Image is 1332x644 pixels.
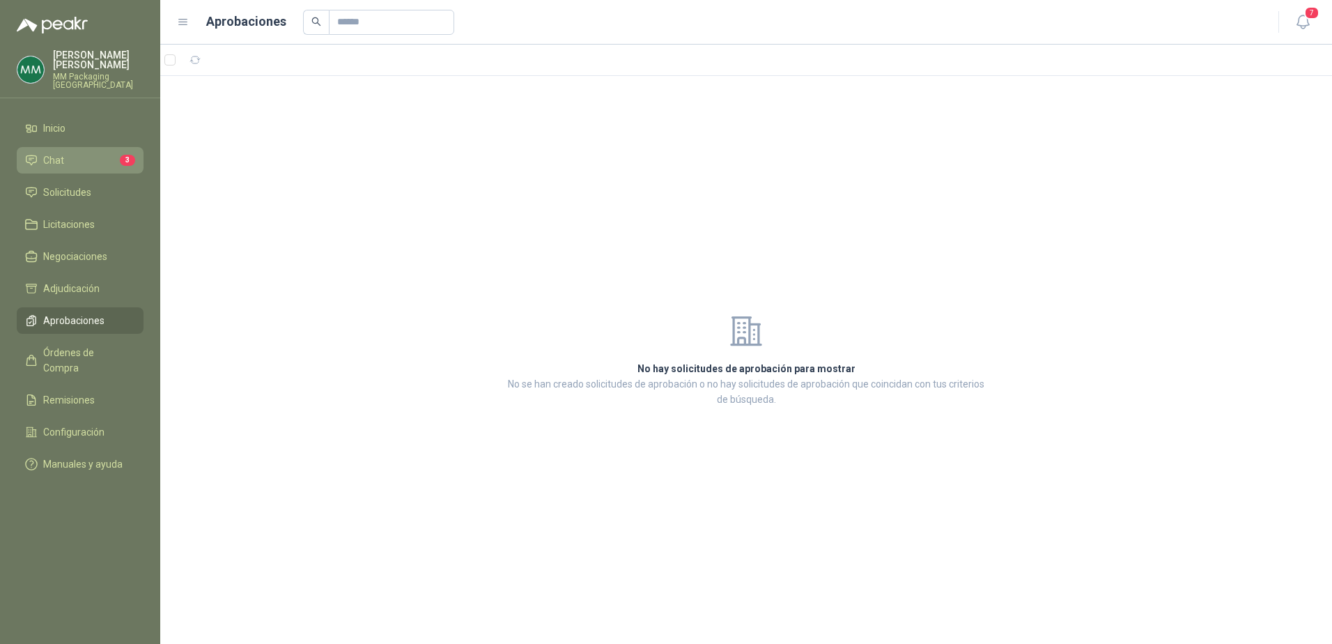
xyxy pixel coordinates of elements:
[43,457,123,472] span: Manuales y ayuda
[53,72,144,89] p: MM Packaging [GEOGRAPHIC_DATA]
[17,387,144,413] a: Remisiones
[17,211,144,238] a: Licitaciones
[43,392,95,408] span: Remisiones
[43,153,64,168] span: Chat
[43,345,130,376] span: Órdenes de Compra
[43,121,65,136] span: Inicio
[17,419,144,445] a: Configuración
[17,339,144,381] a: Órdenes de Compra
[503,376,989,407] p: No se han creado solicitudes de aprobación o no hay solicitudes de aprobación que coincidan con t...
[17,17,88,33] img: Logo peakr
[17,56,44,83] img: Company Logo
[17,147,144,174] a: Chat3
[1290,10,1315,35] button: 7
[17,275,144,302] a: Adjudicación
[53,50,144,70] p: [PERSON_NAME] [PERSON_NAME]
[17,243,144,270] a: Negociaciones
[43,424,104,440] span: Configuración
[43,185,91,200] span: Solicitudes
[17,451,144,477] a: Manuales y ayuda
[17,115,144,141] a: Inicio
[311,17,321,26] span: search
[1304,6,1319,20] span: 7
[120,155,135,166] span: 3
[503,361,989,376] h2: No hay solicitudes de aprobación para mostrar
[206,12,286,31] h1: Aprobaciones
[43,217,95,232] span: Licitaciones
[17,307,144,334] a: Aprobaciones
[43,249,107,264] span: Negociaciones
[17,179,144,206] a: Solicitudes
[43,281,100,296] span: Adjudicación
[43,313,104,328] span: Aprobaciones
